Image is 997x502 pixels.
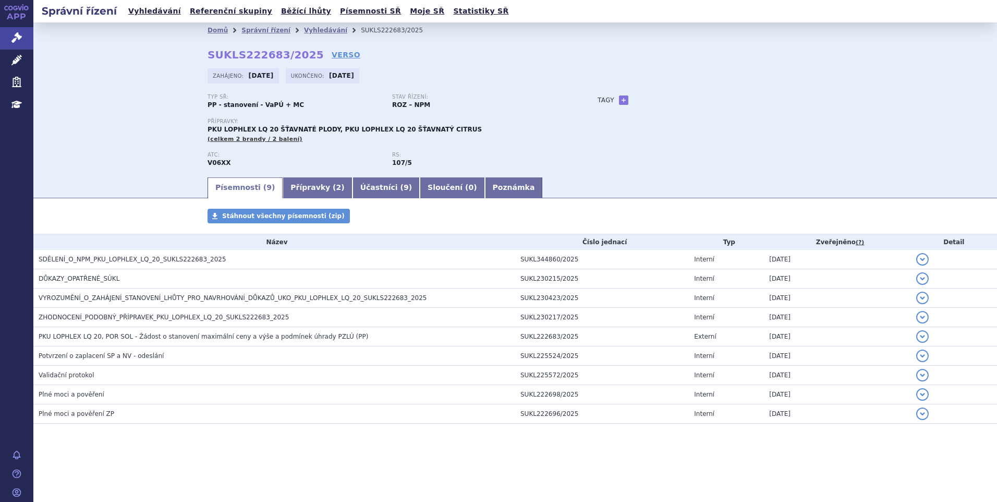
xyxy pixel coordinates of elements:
[208,94,382,100] p: Typ SŘ:
[764,289,910,308] td: [DATE]
[291,71,326,80] span: Ukončeno:
[764,404,910,424] td: [DATE]
[420,177,484,198] a: Sloučení (0)
[39,410,114,417] span: Plné moci a pověření ZP
[515,366,689,385] td: SUKL225572/2025
[39,256,226,263] span: SDĚLENÍ_O_NPM_PKU_LOPHLEX_LQ_20_SUKLS222683_2025
[278,4,334,18] a: Běžící lhůty
[304,27,347,34] a: Vyhledávání
[515,308,689,327] td: SUKL230217/2025
[208,27,228,34] a: Domů
[208,101,304,109] strong: PP - stanovení - VaPÚ + MC
[392,159,412,166] strong: definované směsi aminokyselin bez fenylalaninu (dávkované formy tekuté na obsah aminokyselin)
[208,136,302,142] span: (celkem 2 brandy / 2 balení)
[764,327,910,346] td: [DATE]
[39,372,94,379] span: Validační protokol
[329,72,354,79] strong: [DATE]
[222,212,345,220] span: Stáhnout všechny písemnosti (zip)
[33,234,515,250] th: Název
[407,4,447,18] a: Moje SŘ
[619,95,628,105] a: +
[764,234,910,250] th: Zveřejněno
[764,308,910,327] td: [DATE]
[515,346,689,366] td: SUKL225524/2025
[337,4,404,18] a: Písemnosti SŘ
[332,50,360,60] a: VERSO
[33,4,125,18] h2: Správní řízení
[392,152,566,158] p: RS:
[39,352,164,360] span: Potvrzení o zaplacení SP a NV - odeslání
[515,234,689,250] th: Číslo jednací
[208,49,324,61] strong: SUKLS222683/2025
[208,118,577,125] p: Přípravky:
[515,385,689,404] td: SUKL222698/2025
[392,94,566,100] p: Stav řízení:
[764,346,910,366] td: [DATE]
[208,159,231,166] strong: POTRAVINY PRO ZVLÁŠTNÍ LÉKAŘSKÉ ÚČELY (PZLÚ) (ČESKÁ ATC SKUPINA)
[916,369,929,381] button: detail
[916,311,929,324] button: detail
[916,330,929,343] button: detail
[187,4,275,18] a: Referenční skupiny
[336,183,342,192] span: 2
[598,94,614,106] h3: Tagy
[856,239,864,246] abbr: (?)
[208,126,482,133] span: PKU LOPHLEX LQ 20 ŠŤAVNATÉ PLODY, PKU LOPHLEX LQ 20 ŠŤAVNATÝ CITRUS
[911,234,997,250] th: Detail
[515,250,689,269] td: SUKL344860/2025
[694,256,714,263] span: Interní
[764,250,910,269] td: [DATE]
[125,4,184,18] a: Vyhledávání
[916,272,929,285] button: detail
[249,72,274,79] strong: [DATE]
[694,352,714,360] span: Interní
[208,209,350,223] a: Stáhnout všechny písemnosti (zip)
[515,404,689,424] td: SUKL222696/2025
[485,177,543,198] a: Poznámka
[916,408,929,420] button: detail
[213,71,246,80] span: Zahájeno:
[515,269,689,289] td: SUKL230215/2025
[39,314,289,321] span: ZHODNOCENÍ_PODOBNÝ_PŘÍPRAVEK_PKU_LOPHLEX_LQ_20_SUKLS222683_2025
[450,4,512,18] a: Statistiky SŘ
[916,350,929,362] button: detail
[404,183,409,192] span: 9
[916,388,929,401] button: detail
[689,234,764,250] th: Typ
[39,275,119,282] span: DŮKAZY_OPATŘENÉ_SÚKL
[208,152,382,158] p: ATC:
[39,391,104,398] span: Plné moci a pověření
[764,269,910,289] td: [DATE]
[694,410,714,417] span: Interní
[916,253,929,266] button: detail
[515,327,689,346] td: SUKL222683/2025
[352,177,420,198] a: Účastníci (9)
[208,177,283,198] a: Písemnosti (9)
[916,292,929,304] button: detail
[283,177,352,198] a: Přípravky (2)
[764,385,910,404] td: [DATE]
[515,289,689,308] td: SUKL230423/2025
[764,366,910,385] td: [DATE]
[468,183,473,192] span: 0
[694,372,714,379] span: Interní
[392,101,430,109] strong: ROZ – NPM
[694,391,714,398] span: Interní
[39,333,368,340] span: PKU LOPHLEX LQ 20, POR SOL - Žádost o stanovení maximální ceny a výše a podmínek úhrady PZLÚ (PP)
[241,27,290,34] a: Správní řízení
[694,294,714,302] span: Interní
[266,183,272,192] span: 9
[694,275,714,282] span: Interní
[694,333,716,340] span: Externí
[694,314,714,321] span: Interní
[361,22,436,38] li: SUKLS222683/2025
[39,294,427,302] span: VYROZUMĚNÍ_O_ZAHÁJENÍ_STANOVENÍ_LHŮTY_PRO_NAVRHOVÁNÍ_DŮKAZŮ_UKO_PKU_LOPHLEX_LQ_20_SUKLS222683_2025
